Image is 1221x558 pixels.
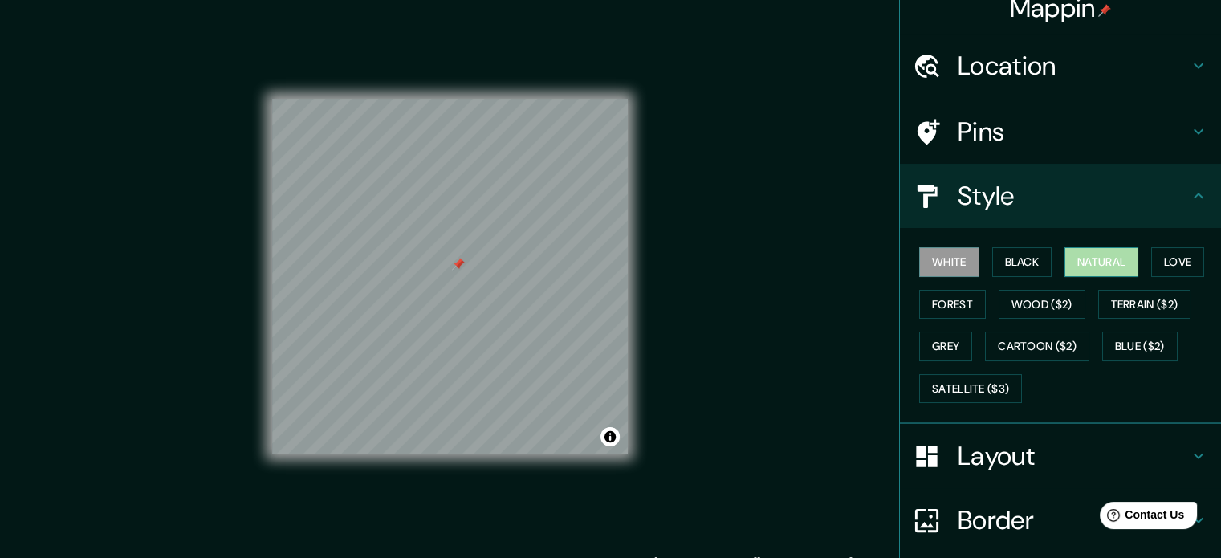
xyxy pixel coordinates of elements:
[1098,290,1191,320] button: Terrain ($2)
[958,50,1189,82] h4: Location
[985,332,1089,361] button: Cartoon ($2)
[272,99,628,454] canvas: Map
[958,116,1189,148] h4: Pins
[1064,247,1138,277] button: Natural
[1102,332,1178,361] button: Blue ($2)
[1078,495,1203,540] iframe: Help widget launcher
[958,180,1189,212] h4: Style
[1098,4,1111,17] img: pin-icon.png
[900,424,1221,488] div: Layout
[600,427,620,446] button: Toggle attribution
[919,332,972,361] button: Grey
[900,164,1221,228] div: Style
[919,290,986,320] button: Forest
[1151,247,1204,277] button: Love
[919,247,979,277] button: White
[919,374,1022,404] button: Satellite ($3)
[992,247,1052,277] button: Black
[958,504,1189,536] h4: Border
[900,34,1221,98] div: Location
[958,440,1189,472] h4: Layout
[900,100,1221,164] div: Pins
[900,488,1221,552] div: Border
[999,290,1085,320] button: Wood ($2)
